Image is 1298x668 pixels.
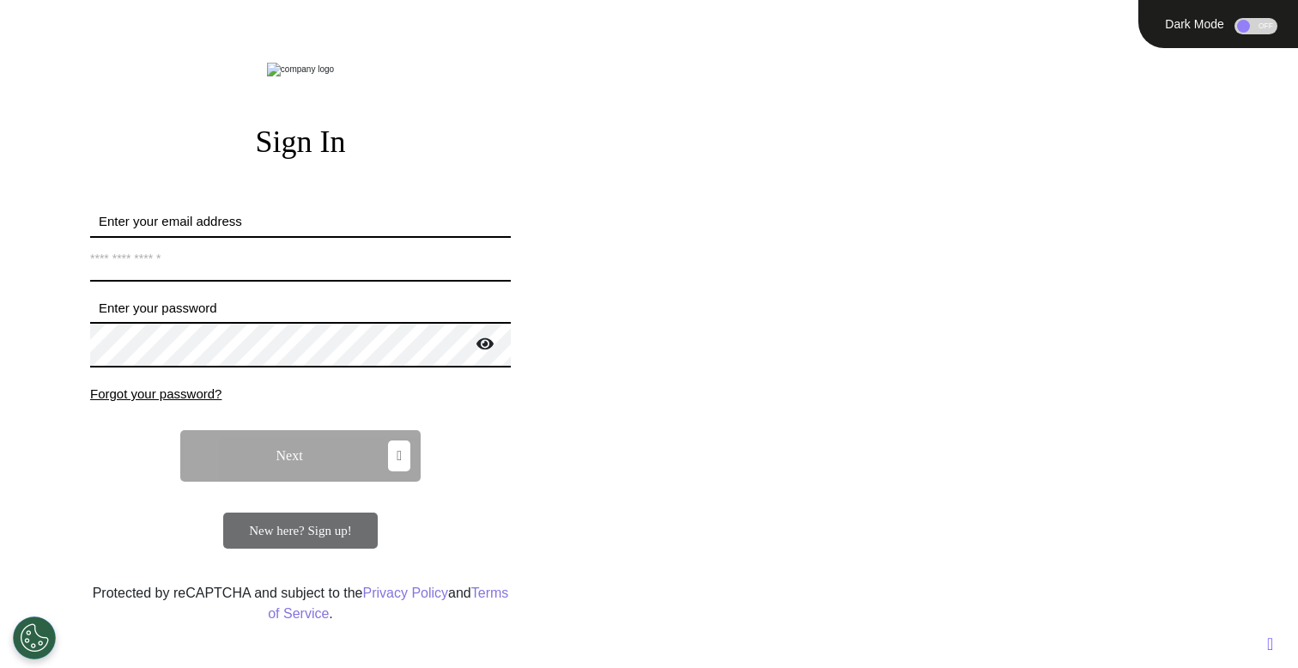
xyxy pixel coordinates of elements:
label: Enter your password [90,299,511,319]
div: Dark Mode [1159,18,1230,30]
button: Next [180,430,421,482]
label: Enter your email address [90,212,511,232]
span: Next [276,449,303,463]
h2: Sign In [90,124,511,161]
img: company logo [267,63,334,76]
div: TRANSFORM. [635,149,1298,199]
div: EMPOWER. [635,100,1298,149]
span: Forgot your password? [90,386,221,401]
div: Protected by reCAPTCHA and subject to the and . [90,583,511,624]
div: ENGAGE. [635,50,1298,100]
div: OFF [1234,18,1277,34]
span: New here? Sign up! [249,524,352,537]
a: Privacy Policy [362,586,448,600]
button: Open Preferences [13,616,56,659]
